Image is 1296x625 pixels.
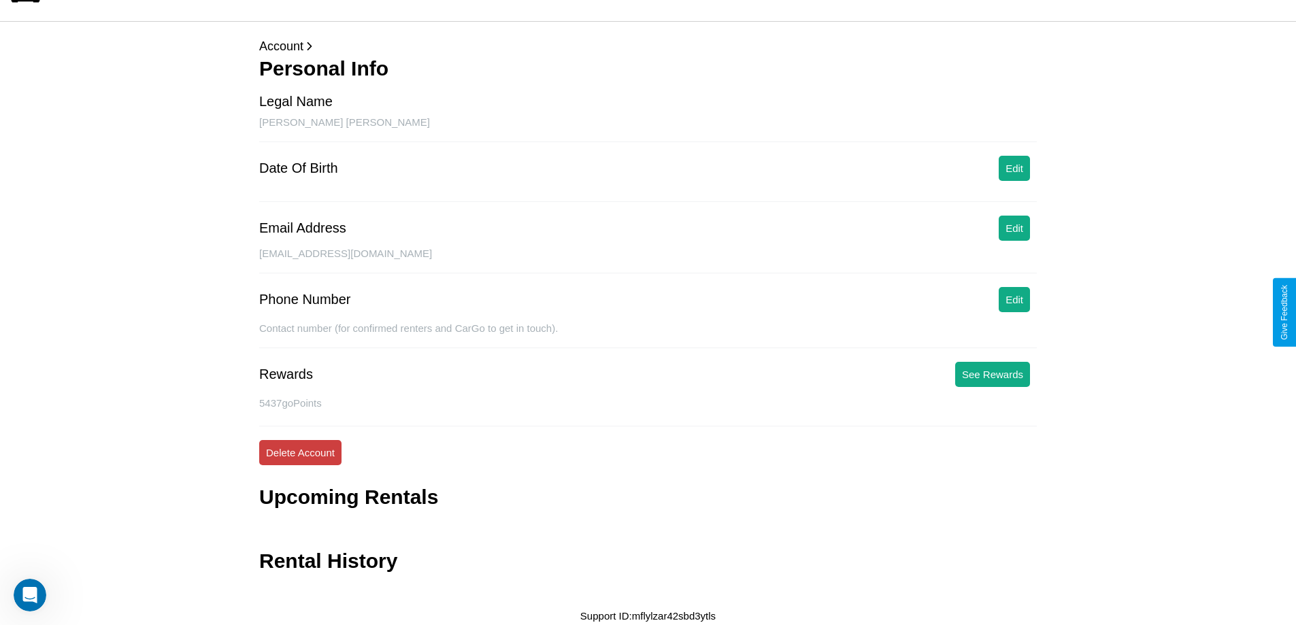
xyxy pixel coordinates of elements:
[259,161,338,176] div: Date Of Birth
[580,607,716,625] p: Support ID: mflylzar42sbd3ytls
[259,57,1037,80] h3: Personal Info
[1280,285,1289,340] div: Give Feedback
[999,216,1030,241] button: Edit
[259,116,1037,142] div: [PERSON_NAME] [PERSON_NAME]
[955,362,1030,387] button: See Rewards
[259,550,397,573] h3: Rental History
[259,486,438,509] h3: Upcoming Rentals
[259,440,342,465] button: Delete Account
[999,156,1030,181] button: Edit
[259,35,1037,57] p: Account
[259,322,1037,348] div: Contact number (for confirmed renters and CarGo to get in touch).
[259,394,1037,412] p: 5437 goPoints
[14,579,46,611] iframe: Intercom live chat
[999,287,1030,312] button: Edit
[259,94,333,109] div: Legal Name
[259,367,313,382] div: Rewards
[259,248,1037,273] div: [EMAIL_ADDRESS][DOMAIN_NAME]
[259,220,346,236] div: Email Address
[259,292,351,307] div: Phone Number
